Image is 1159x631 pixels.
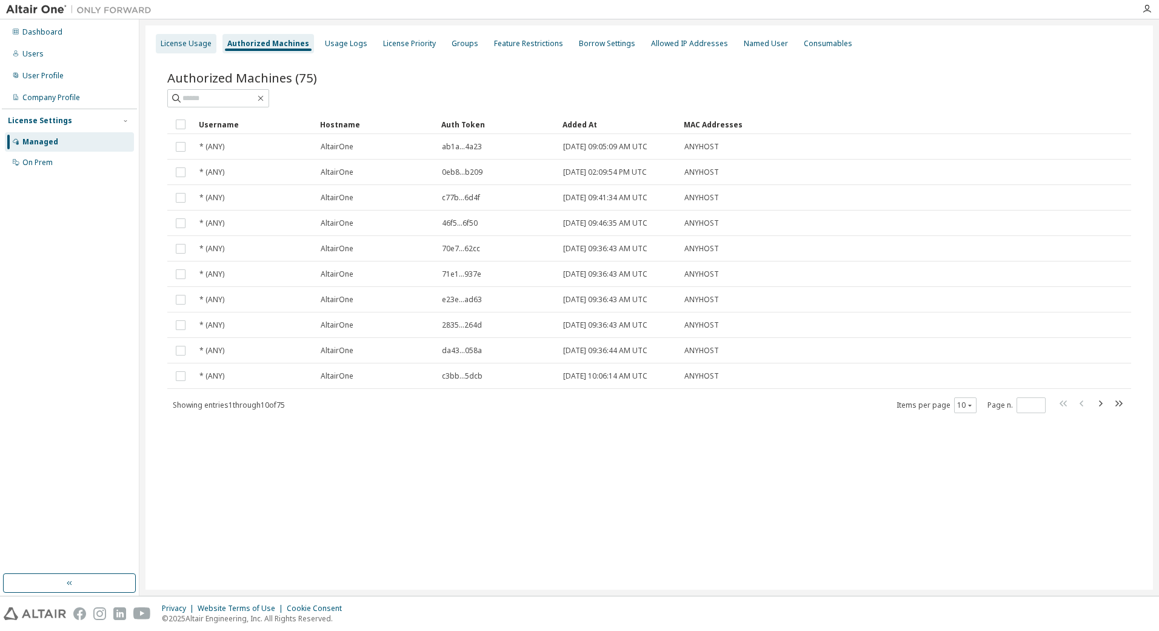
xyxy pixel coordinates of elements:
[494,39,563,49] div: Feature Restrictions
[173,400,285,410] span: Showing entries 1 through 10 of 75
[113,607,126,620] img: linkedin.svg
[442,346,482,356] span: da43...058a
[563,167,647,177] span: [DATE] 02:09:54 PM UTC
[162,613,349,624] p: © 2025 Altair Engineering, Inc. All Rights Reserved.
[563,193,647,203] span: [DATE] 09:41:34 AM UTC
[442,295,482,305] span: e23e...ad63
[22,27,62,37] div: Dashboard
[321,218,353,228] span: AltairOne
[383,39,436,49] div: License Priority
[199,371,224,381] span: * (ANY)
[684,269,719,279] span: ANYHOST
[651,39,728,49] div: Allowed IP Addresses
[441,115,553,134] div: Auth Token
[321,295,353,305] span: AltairOne
[684,193,719,203] span: ANYHOST
[684,320,719,330] span: ANYHOST
[161,39,212,49] div: License Usage
[199,167,224,177] span: * (ANY)
[563,346,647,356] span: [DATE] 09:36:44 AM UTC
[199,115,310,134] div: Username
[957,400,974,410] button: 10
[167,69,317,86] span: Authorized Machines (75)
[22,71,64,81] div: User Profile
[684,115,1004,134] div: MAC Addresses
[321,371,353,381] span: AltairOne
[442,371,483,381] span: c3bb...5dcb
[804,39,852,49] div: Consumables
[684,142,719,152] span: ANYHOST
[442,218,478,228] span: 46f5...6f50
[321,244,353,254] span: AltairOne
[4,607,66,620] img: altair_logo.svg
[325,39,367,49] div: Usage Logs
[8,116,72,126] div: License Settings
[93,607,106,620] img: instagram.svg
[321,193,353,203] span: AltairOne
[684,295,719,305] span: ANYHOST
[321,269,353,279] span: AltairOne
[199,269,224,279] span: * (ANY)
[897,397,977,413] span: Items per page
[287,604,349,613] div: Cookie Consent
[452,39,478,49] div: Groups
[442,193,480,203] span: c77b...6d4f
[563,142,647,152] span: [DATE] 09:05:09 AM UTC
[321,142,353,152] span: AltairOne
[22,158,53,167] div: On Prem
[563,295,647,305] span: [DATE] 09:36:43 AM UTC
[199,295,224,305] span: * (ANY)
[321,320,353,330] span: AltairOne
[321,346,353,356] span: AltairOne
[320,115,432,134] div: Hostname
[162,604,198,613] div: Privacy
[227,39,309,49] div: Authorized Machines
[199,218,224,228] span: * (ANY)
[199,320,224,330] span: * (ANY)
[684,167,719,177] span: ANYHOST
[563,320,647,330] span: [DATE] 09:36:43 AM UTC
[442,320,482,330] span: 2835...264d
[22,49,44,59] div: Users
[199,346,224,356] span: * (ANY)
[199,244,224,254] span: * (ANY)
[684,244,719,254] span: ANYHOST
[684,218,719,228] span: ANYHOST
[684,346,719,356] span: ANYHOST
[73,607,86,620] img: facebook.svg
[133,607,151,620] img: youtube.svg
[442,142,482,152] span: ab1a...4a23
[563,371,647,381] span: [DATE] 10:06:14 AM UTC
[563,115,674,134] div: Added At
[199,142,224,152] span: * (ANY)
[199,193,224,203] span: * (ANY)
[563,244,647,254] span: [DATE] 09:36:43 AM UTC
[684,371,719,381] span: ANYHOST
[442,269,481,279] span: 71e1...937e
[987,397,1046,413] span: Page n.
[442,167,483,177] span: 0eb8...b209
[198,604,287,613] div: Website Terms of Use
[579,39,635,49] div: Borrow Settings
[6,4,158,16] img: Altair One
[563,269,647,279] span: [DATE] 09:36:43 AM UTC
[442,244,480,254] span: 70e7...62cc
[22,137,58,147] div: Managed
[22,93,80,103] div: Company Profile
[563,218,647,228] span: [DATE] 09:46:35 AM UTC
[744,39,788,49] div: Named User
[321,167,353,177] span: AltairOne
